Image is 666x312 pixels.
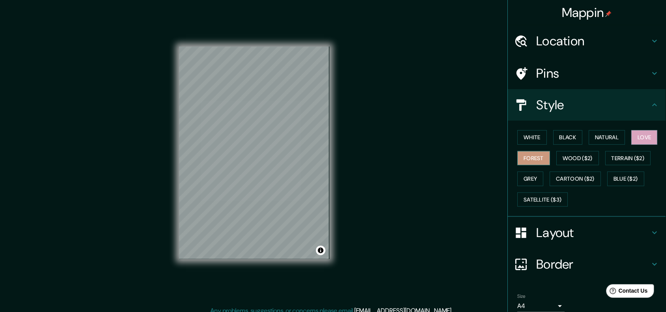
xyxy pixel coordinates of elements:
[562,5,612,21] h4: Mappin
[557,151,599,166] button: Wood ($2)
[537,256,650,272] h4: Border
[608,172,645,186] button: Blue ($2)
[316,246,326,255] button: Toggle attribution
[537,97,650,113] h4: Style
[537,225,650,241] h4: Layout
[589,130,625,145] button: Natural
[606,11,612,17] img: pin-icon.png
[518,172,544,186] button: Grey
[606,151,651,166] button: Terrain ($2)
[508,217,666,248] div: Layout
[508,89,666,121] div: Style
[508,25,666,57] div: Location
[179,47,329,259] canvas: Map
[537,33,650,49] h4: Location
[550,172,601,186] button: Cartoon ($2)
[632,130,658,145] button: Love
[508,248,666,280] div: Border
[537,65,650,81] h4: Pins
[518,293,526,300] label: Size
[518,192,568,207] button: Satellite ($3)
[554,130,583,145] button: Black
[518,130,547,145] button: White
[508,58,666,89] div: Pins
[518,151,550,166] button: Forest
[596,281,657,303] iframe: Help widget launcher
